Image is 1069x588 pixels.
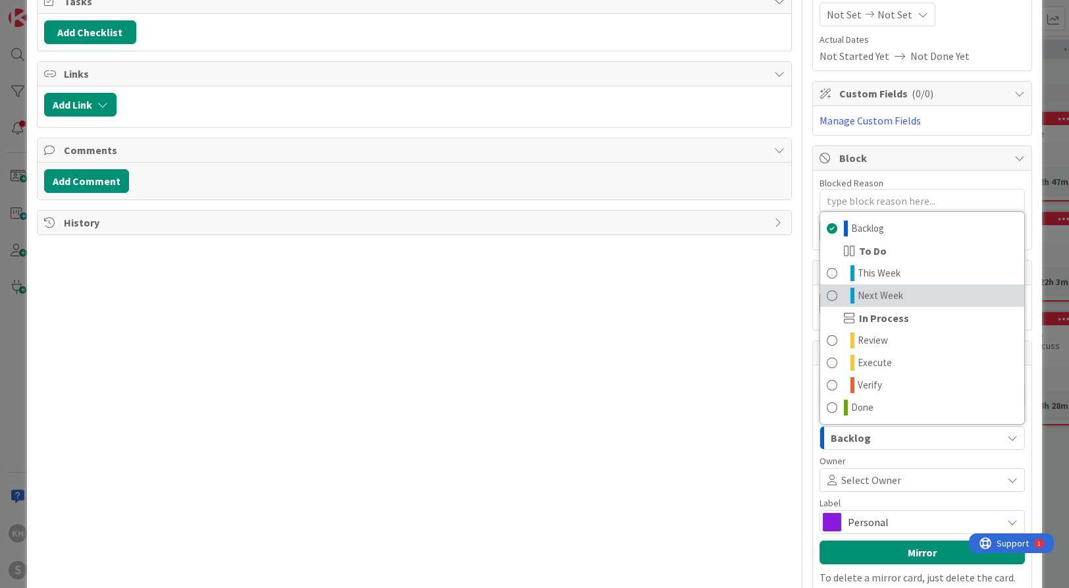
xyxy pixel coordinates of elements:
a: Verify [820,374,1024,396]
span: Block [839,150,1008,166]
span: Comments [64,142,768,158]
a: Done [820,396,1024,419]
span: Support [28,2,60,18]
span: Actual Dates [820,33,1025,47]
button: Add Checklist [44,20,136,44]
span: Not Set [877,7,912,22]
button: Add Link [44,93,117,117]
span: History [64,215,768,230]
a: Manage Custom Fields [820,114,921,127]
span: Execute [858,355,892,371]
a: This Week [820,262,1024,284]
a: Review [820,329,1024,352]
button: Add Comment [44,169,129,193]
span: Not Done Yet [910,48,970,64]
span: Review [858,333,888,348]
span: Links [64,66,768,82]
span: ( 0/0 ) [912,87,933,100]
a: Backlog [820,217,1024,240]
a: Next Week [820,284,1024,307]
span: Done [851,400,873,415]
span: Select Owner [841,472,901,488]
div: Backlog [820,211,1025,425]
span: Owner [820,456,846,466]
span: In Process [859,310,909,326]
span: Backlog [851,221,884,236]
div: 1 [68,5,72,16]
span: Verify [858,377,882,393]
span: Not Set [827,7,862,22]
span: To Do [859,243,887,259]
span: This Week [858,265,900,281]
span: Custom Fields [839,86,1008,101]
a: Execute [820,352,1024,374]
span: Not Started Yet [820,48,889,64]
span: Backlog [831,429,871,446]
span: Column [820,414,848,423]
span: Label [820,498,841,508]
span: Personal [848,513,995,531]
label: Blocked Reason [820,177,883,189]
span: Next Week [858,288,903,304]
button: Backlog [820,426,1025,450]
button: Mirror [820,541,1025,564]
